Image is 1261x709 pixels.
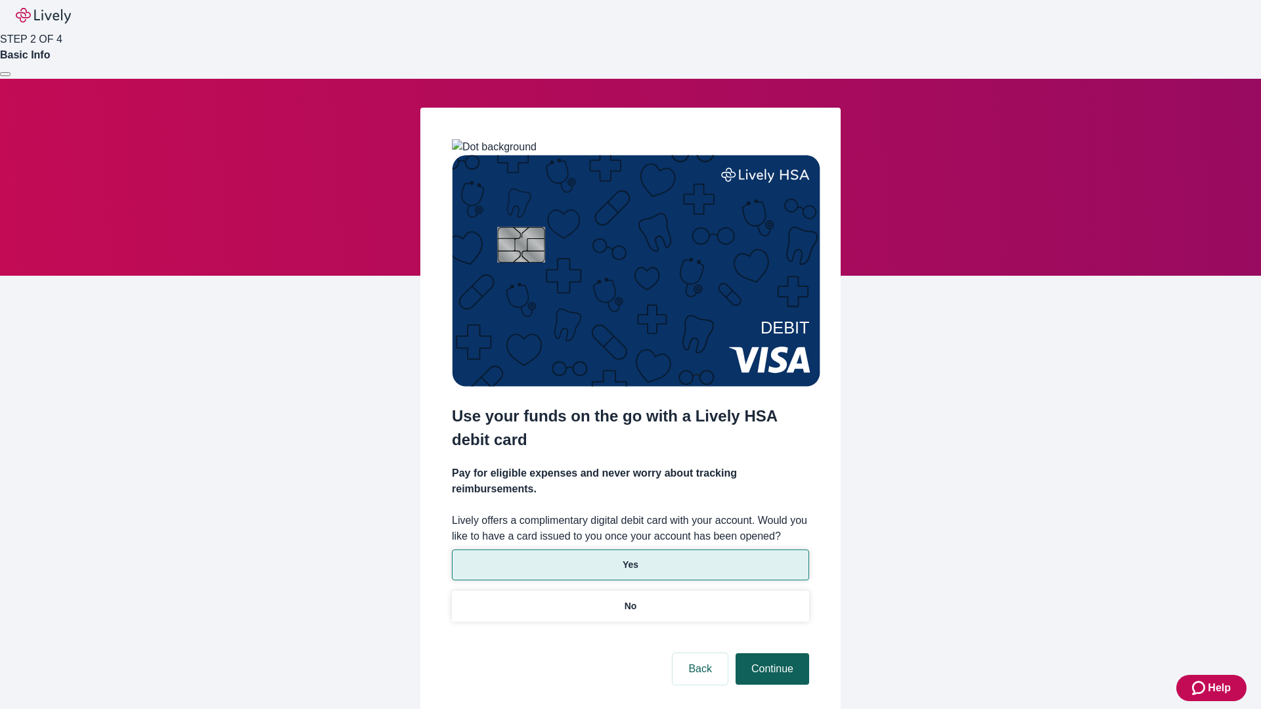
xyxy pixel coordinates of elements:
[625,599,637,613] p: No
[452,139,537,155] img: Dot background
[1208,680,1231,696] span: Help
[452,549,809,580] button: Yes
[452,404,809,452] h2: Use your funds on the go with a Lively HSA debit card
[452,465,809,497] h4: Pay for eligible expenses and never worry about tracking reimbursements.
[1192,680,1208,696] svg: Zendesk support icon
[1176,675,1247,701] button: Zendesk support iconHelp
[452,591,809,622] button: No
[452,513,809,544] label: Lively offers a complimentary digital debit card with your account. Would you like to have a card...
[452,155,820,387] img: Debit card
[623,558,638,572] p: Yes
[673,653,728,685] button: Back
[16,8,71,24] img: Lively
[736,653,809,685] button: Continue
